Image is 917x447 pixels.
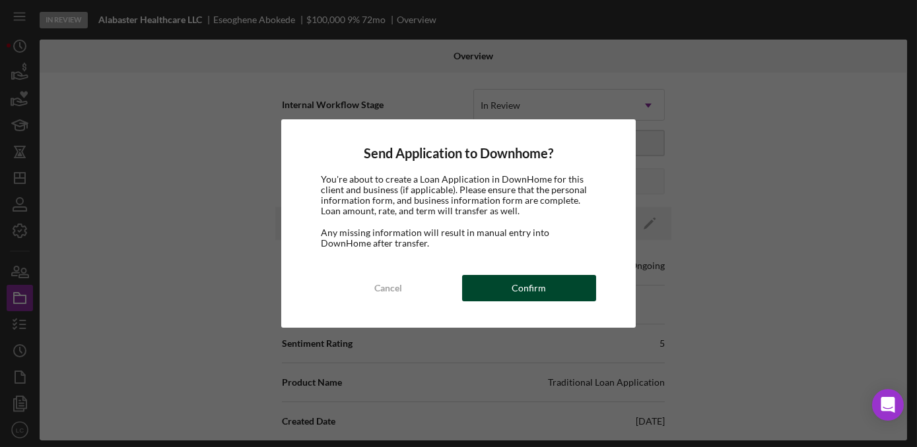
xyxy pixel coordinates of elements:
[374,275,402,301] div: Cancel
[321,173,587,216] span: You're about to create a Loan Application in DownHome for this client and business (if applicable...
[321,275,455,301] button: Cancel
[462,275,596,301] button: Confirm
[512,275,546,301] div: Confirm
[321,146,596,161] h4: Send Application to Downhome?
[321,227,549,249] span: Any missing information will result in manual entry into DownHome after transfer.
[872,389,904,421] div: Open Intercom Messenger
